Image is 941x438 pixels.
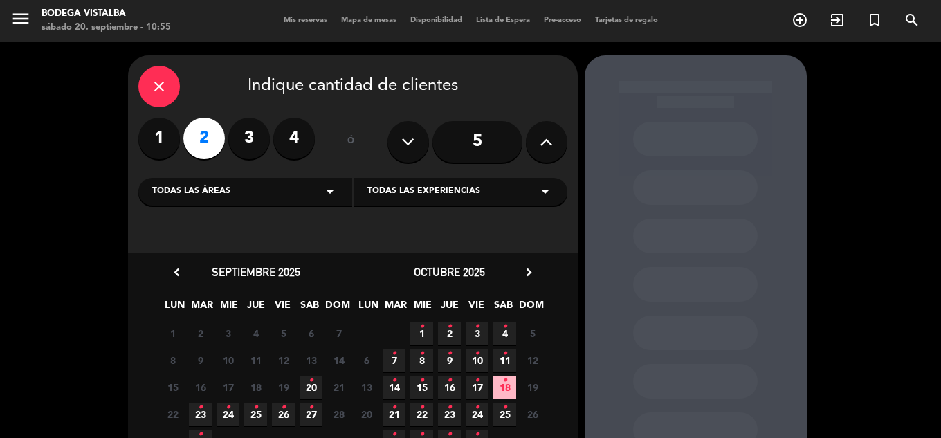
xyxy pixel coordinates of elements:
[475,316,479,338] i: •
[327,322,350,345] span: 7
[392,369,396,392] i: •
[383,349,405,372] span: 7
[537,17,588,24] span: Pre-acceso
[447,316,452,338] i: •
[151,78,167,95] i: close
[10,8,31,34] button: menu
[355,403,378,426] span: 20
[300,403,322,426] span: 27
[355,376,378,399] span: 13
[281,396,286,419] i: •
[384,297,407,320] span: MAR
[272,349,295,372] span: 12
[217,297,240,320] span: MIE
[447,396,452,419] i: •
[42,7,171,21] div: BODEGA VISTALBA
[300,376,322,399] span: 20
[198,396,203,419] i: •
[502,343,507,365] i: •
[383,403,405,426] span: 21
[866,12,883,28] i: turned_in_not
[226,396,230,419] i: •
[271,297,294,320] span: VIE
[519,297,542,320] span: DOM
[447,369,452,392] i: •
[493,376,516,399] span: 18
[273,118,315,159] label: 4
[829,12,846,28] i: exit_to_app
[253,396,258,419] i: •
[138,118,180,159] label: 1
[475,396,479,419] i: •
[588,17,665,24] span: Tarjetas de regalo
[411,297,434,320] span: MIE
[410,322,433,345] span: 1
[189,376,212,399] span: 16
[244,297,267,320] span: JUE
[189,349,212,372] span: 9
[502,316,507,338] i: •
[438,349,461,372] span: 9
[438,403,461,426] span: 23
[161,322,184,345] span: 1
[244,322,267,345] span: 4
[244,376,267,399] span: 18
[537,183,554,200] i: arrow_drop_down
[272,403,295,426] span: 26
[410,349,433,372] span: 8
[322,183,338,200] i: arrow_drop_down
[521,403,544,426] span: 26
[492,297,515,320] span: SAB
[438,297,461,320] span: JUE
[212,265,300,279] span: septiembre 2025
[493,403,516,426] span: 25
[521,376,544,399] span: 19
[244,403,267,426] span: 25
[469,17,537,24] span: Lista de Espera
[904,12,920,28] i: search
[189,403,212,426] span: 23
[466,349,488,372] span: 10
[334,17,403,24] span: Mapa de mesas
[502,369,507,392] i: •
[217,349,239,372] span: 10
[42,21,171,35] div: sábado 20. septiembre - 10:55
[367,185,480,199] span: Todas las experiencias
[383,376,405,399] span: 14
[217,403,239,426] span: 24
[329,118,374,166] div: ó
[438,322,461,345] span: 2
[355,349,378,372] span: 6
[475,369,479,392] i: •
[521,349,544,372] span: 12
[161,349,184,372] span: 8
[217,322,239,345] span: 3
[272,376,295,399] span: 19
[138,66,567,107] div: Indique cantidad de clientes
[327,349,350,372] span: 14
[493,322,516,345] span: 4
[152,185,230,199] span: Todas las áreas
[410,403,433,426] span: 22
[309,369,313,392] i: •
[244,349,267,372] span: 11
[277,17,334,24] span: Mis reservas
[466,403,488,426] span: 24
[403,17,469,24] span: Disponibilidad
[466,376,488,399] span: 17
[475,343,479,365] i: •
[465,297,488,320] span: VIE
[161,403,184,426] span: 22
[327,403,350,426] span: 28
[419,396,424,419] i: •
[217,376,239,399] span: 17
[419,369,424,392] i: •
[327,376,350,399] span: 21
[392,343,396,365] i: •
[447,343,452,365] i: •
[493,349,516,372] span: 11
[419,343,424,365] i: •
[170,265,184,280] i: chevron_left
[300,349,322,372] span: 13
[325,297,348,320] span: DOM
